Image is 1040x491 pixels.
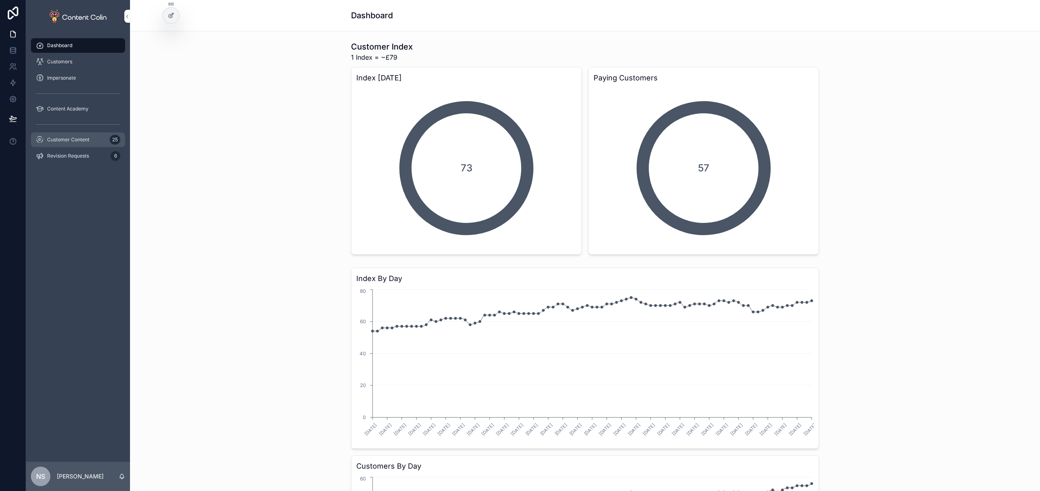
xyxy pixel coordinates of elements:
[351,41,413,52] h1: Customer Index
[802,422,817,437] text: [DATE]
[437,422,451,437] text: [DATE]
[110,151,120,161] div: 6
[356,72,576,84] h3: Index [DATE]
[36,472,45,481] span: NS
[700,422,715,437] text: [DATE]
[685,422,700,437] text: [DATE]
[676,162,731,175] span: 57
[363,422,378,437] text: [DATE]
[715,422,729,437] text: [DATE]
[47,136,89,143] span: Customer Content
[744,422,758,437] text: [DATE]
[47,106,89,112] span: Content Academy
[47,58,72,65] span: Customers
[539,422,554,437] text: [DATE]
[554,422,568,437] text: [DATE]
[31,149,125,163] a: Revision Requests6
[31,38,125,53] a: Dashboard
[510,422,524,437] text: [DATE]
[360,350,366,357] tspan: 40
[729,422,744,437] text: [DATE]
[671,422,685,437] text: [DATE]
[583,422,598,437] text: [DATE]
[50,10,106,23] img: App logo
[47,153,89,159] span: Revision Requests
[356,273,814,284] h3: Index By Day
[356,288,814,443] div: chart
[47,75,76,81] span: Impersonate
[758,422,773,437] text: [DATE]
[351,52,413,62] span: 1 Index = ~£79
[351,10,393,21] h1: Dashboard
[26,32,130,174] div: scrollable content
[481,422,495,437] text: [DATE]
[598,422,612,437] text: [DATE]
[568,422,583,437] text: [DATE]
[360,476,366,482] tspan: 60
[360,382,366,388] tspan: 20
[360,318,366,324] tspan: 60
[407,422,422,437] text: [DATE]
[612,422,627,437] text: [DATE]
[422,422,437,437] text: [DATE]
[47,42,72,49] span: Dashboard
[360,288,366,294] tspan: 80
[31,54,125,69] a: Customers
[773,422,788,437] text: [DATE]
[641,422,656,437] text: [DATE]
[594,72,814,84] h3: Paying Customers
[466,422,481,437] text: [DATE]
[392,422,407,437] text: [DATE]
[31,102,125,116] a: Content Academy
[788,422,802,437] text: [DATE]
[31,132,125,147] a: Customer Content25
[378,422,392,437] text: [DATE]
[57,472,104,480] p: [PERSON_NAME]
[495,422,510,437] text: [DATE]
[356,461,814,472] h3: Customers By Day
[451,422,466,437] text: [DATE]
[627,422,641,437] text: [DATE]
[656,422,671,437] text: [DATE]
[363,414,366,420] tspan: 0
[524,422,539,437] text: [DATE]
[110,135,120,145] div: 25
[31,71,125,85] a: Impersonate
[439,162,494,175] span: 73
